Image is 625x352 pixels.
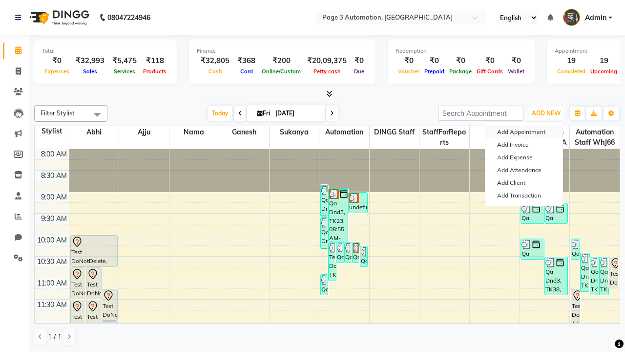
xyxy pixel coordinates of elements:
div: Test DoNotDelete, TK34, 10:10 AM-11:05 AM, Special Hair Wash- Men [329,242,335,281]
span: Sukanya [270,126,319,138]
img: Admin [563,9,580,26]
div: 9:00 AM [39,192,69,202]
span: DINGG Staff [370,126,419,138]
div: Test DoNotDelete, TK14, 10:45 AM-11:30 AM, Hair Cut-Men [86,268,101,299]
button: Add Appointment [485,126,562,138]
a: Add Expense [485,151,562,164]
span: Products [141,68,169,75]
div: ₹200 [259,55,303,66]
span: 1 / 1 [48,332,62,342]
div: Qa Dnd3, TK38, 10:30 AM-11:25 AM, Special Hair Wash- Men [545,257,568,295]
span: Ajju [119,126,169,138]
div: Qa Dnd3, TK32, 10:15 AM-10:45 AM, Hair cut Below 12 years (Boy) [360,246,367,266]
span: Priya [470,126,520,138]
div: 11:00 AM [35,278,69,288]
div: Test DoNotDelete, TK07, 11:30 AM-12:30 PM, Hair Cut-Women [71,300,85,342]
div: Qa Dnd3, TK22, 08:50 AM-09:35 AM, Hair Cut-Men [321,185,328,216]
div: Qa Dnd3, TK26, 09:35 AM-10:20 AM, Hair Cut-Men [321,218,328,248]
span: Sales [81,68,100,75]
div: ₹5,475 [108,55,141,66]
div: ₹0 [474,55,505,66]
span: Automation [319,126,369,138]
div: Qa Dnd3, TK36, 10:30 AM-11:25 AM, Special Hair Wash- Men [590,257,599,295]
div: 19 [588,55,620,66]
div: Finance [197,47,368,55]
div: 10:00 AM [35,235,69,245]
a: Add Client [485,176,562,189]
div: Test DoNotDelete, TK12, 11:30 AM-12:15 PM, Hair Cut-Men [86,300,101,331]
div: ₹0 [505,55,527,66]
b: 08047224946 [107,4,150,31]
div: Qa Dnd3, TK25, 09:15 AM-09:45 AM, Hair Cut By Expert-Men [545,203,568,223]
div: Redemption [396,47,527,55]
div: 11:30 AM [35,300,69,310]
div: Qa Dnd3, TK29, 10:10 AM-10:40 AM, Hair cut Below 12 years (Boy) [353,242,359,263]
div: Test DoNotDelete, TK15, 10:00 AM-10:45 AM, Hair Cut-Men [71,236,117,266]
div: Qa Dnd3, TK35, 10:25 AM-11:20 AM, Special Hair Wash- Men [581,253,589,291]
div: ₹0 [422,55,447,66]
span: Services [111,68,138,75]
div: 12:00 PM [36,321,69,331]
div: Qa Dnd3, TK37, 10:30 AM-11:25 AM, Special Hair Wash- Men [600,257,608,295]
div: 8:30 AM [39,171,69,181]
span: Due [352,68,367,75]
div: Qa Dnd3, TK39, 10:55 AM-11:25 AM, Hair cut Below 12 years (Boy) [321,275,328,295]
span: Filter Stylist [41,109,75,117]
div: Test DoNotDelete, TK11, 11:15 AM-12:00 PM, Hair Cut-Men [102,289,117,320]
span: Completed [555,68,588,75]
span: Automation Staff WhJ66 [570,126,620,149]
span: Nama [169,126,219,138]
div: ₹118 [141,55,169,66]
span: StaffForReports [419,126,469,149]
input: Search Appointment [438,106,523,121]
div: Qa Dnd3, TK24, 09:15 AM-09:45 AM, Hair cut Below 12 years (Boy) [521,203,544,223]
div: ₹20,09,375 [303,55,351,66]
div: ₹0 [396,55,422,66]
span: Prepaid [422,68,447,75]
a: Add Invoice [485,138,562,151]
div: Total [42,47,169,55]
div: Test DoNotDelete, TK20, 11:15 AM-12:15 PM, Hair Cut-Women [571,289,580,331]
span: Fri [255,110,272,117]
div: undefined, TK21, 09:00 AM-09:30 AM, Hair cut Below 12 years (Boy) [349,193,367,213]
div: 9:30 AM [39,214,69,224]
span: Ganesh [219,126,269,138]
img: logo [25,4,92,31]
div: Test DoNotDelete, TK07, 10:45 AM-11:30 AM, Hair Cut-Men [71,268,85,299]
div: Qa Dnd3, TK31, 10:10 AM-10:40 AM, Hair cut Below 12 years (Boy) [345,242,352,263]
div: ₹32,805 [197,55,233,66]
span: Card [238,68,255,75]
button: ADD NEW [529,107,563,120]
span: Voucher [396,68,422,75]
span: Expenses [42,68,72,75]
div: Qa Dnd3, TK30, 10:10 AM-10:40 AM, Hair cut Below 12 years (Boy) [336,242,343,263]
div: ₹0 [447,55,474,66]
span: Gift Cards [474,68,505,75]
div: ₹0 [42,55,72,66]
span: Abhi [69,126,119,138]
span: Today [208,106,232,121]
span: Petty cash [311,68,343,75]
input: 2025-10-03 [272,106,321,121]
span: Wallet [505,68,527,75]
div: Stylist [35,126,69,136]
div: ₹0 [351,55,368,66]
span: Admin [585,13,606,23]
a: Add Attendance [485,164,562,176]
a: Add Transaction [485,189,562,202]
span: Cash [206,68,225,75]
div: Qa Dnd3, TK27, 10:05 AM-10:35 AM, Hair cut Below 12 years (Boy) [571,239,580,259]
div: Qa Dnd3, TK23, 08:55 AM-10:10 AM, Hair Cut By Expert-Men,Hair Cut-Men [329,189,347,241]
div: ₹368 [233,55,259,66]
div: 8:00 AM [39,149,69,159]
div: 19 [555,55,588,66]
span: Package [447,68,474,75]
span: ADD NEW [532,110,561,117]
span: Online/Custom [259,68,303,75]
div: Test DoNotDelete, TK20, 10:30 AM-11:15 AM, Hair Cut-Men [609,257,618,288]
div: ₹32,993 [72,55,108,66]
div: Qa Dnd3, TK28, 10:05 AM-10:35 AM, Hair cut Below 12 years (Boy) [521,239,544,259]
span: Upcoming [588,68,620,75]
div: 10:30 AM [35,257,69,267]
